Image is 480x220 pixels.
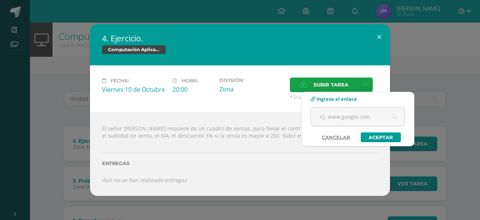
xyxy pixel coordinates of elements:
span: * El tamaño máximo permitido es 50 MB [290,94,378,100]
i: Aún no se han realizado entregas [102,176,187,184]
span: Hora: [182,78,198,83]
a: Cancelar [314,132,358,142]
label: División: [219,77,284,83]
div: Viernes 10 de Octubre [102,85,166,94]
button: Close (Esc) [369,24,390,50]
input: Ej. www.google.com [311,108,405,126]
div: 20:00 [172,85,213,94]
span: Fecha: [111,78,129,83]
h2: 4. Ejercicio. [102,33,378,44]
span: Subir tarea [313,78,348,92]
span: Computación Aplicada [102,45,166,54]
a: Aceptar [361,132,401,142]
div: El señor [PERSON_NAME] requiere de un cuadro de ventas, para llevar el control de sus productos. ... [90,112,390,196]
div: Zona [219,85,284,93]
span: Ingresa el enlace [316,96,357,102]
label: Entregas [102,161,378,166]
